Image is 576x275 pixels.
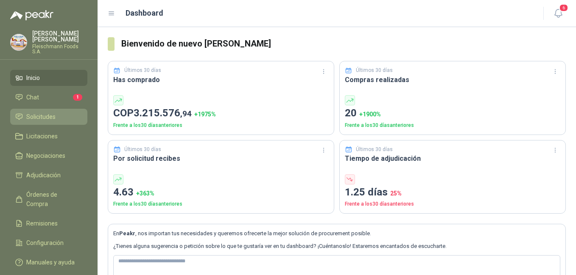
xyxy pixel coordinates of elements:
h3: Compras realizadas [345,74,560,85]
span: + 363 % [136,190,154,197]
span: Inicio [26,73,40,82]
span: + 1900 % [359,111,381,118]
span: Remisiones [26,219,58,228]
a: Remisiones [10,215,87,231]
p: 4.63 [113,184,329,201]
p: Frente a los 30 días anteriores [345,121,560,129]
span: 25 % [390,190,402,197]
span: 3.215.576 [134,107,192,119]
a: Configuración [10,235,87,251]
p: 1.25 días [345,184,560,201]
a: Negociaciones [10,148,87,164]
p: En , nos importan tus necesidades y queremos ofrecerte la mejor solución de procurement posible. [113,229,560,238]
span: + 1975 % [194,111,216,118]
h3: Has comprado [113,74,329,85]
b: Peakr [119,230,135,236]
span: ,94 [180,109,192,118]
p: Frente a los 30 días anteriores [113,200,329,208]
p: Últimos 30 días [124,146,161,154]
p: COP [113,105,329,121]
span: Órdenes de Compra [26,190,79,209]
a: Adjudicación [10,167,87,183]
span: Licitaciones [26,132,58,141]
img: Logo peakr [10,10,53,20]
h3: Bienvenido de nuevo [PERSON_NAME] [121,37,566,50]
span: Configuración [26,238,64,247]
p: Últimos 30 días [356,66,393,74]
a: Licitaciones [10,128,87,144]
a: Chat1 [10,89,87,105]
p: 20 [345,105,560,121]
a: Manuales y ayuda [10,254,87,270]
button: 6 [551,6,566,21]
p: [PERSON_NAME] [PERSON_NAME] [32,30,87,42]
span: 1 [73,94,82,101]
p: ¿Tienes alguna sugerencia o petición sobre lo que te gustaría ver en tu dashboard? ¡Cuéntanoslo! ... [113,242,560,250]
span: Manuales y ayuda [26,258,75,267]
a: Órdenes de Compra [10,187,87,212]
a: Solicitudes [10,109,87,125]
h3: Por solicitud recibes [113,153,329,164]
span: Adjudicación [26,170,61,180]
p: Fleischmann Foods S.A. [32,44,87,54]
span: 6 [559,4,568,12]
a: Inicio [10,70,87,86]
img: Company Logo [11,34,27,50]
span: Solicitudes [26,112,56,121]
p: Frente a los 30 días anteriores [345,200,560,208]
span: Chat [26,93,39,102]
p: Frente a los 30 días anteriores [113,121,329,129]
h3: Tiempo de adjudicación [345,153,560,164]
p: Últimos 30 días [356,146,393,154]
p: Últimos 30 días [124,66,161,74]
span: Negociaciones [26,151,65,160]
h1: Dashboard [126,7,163,19]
